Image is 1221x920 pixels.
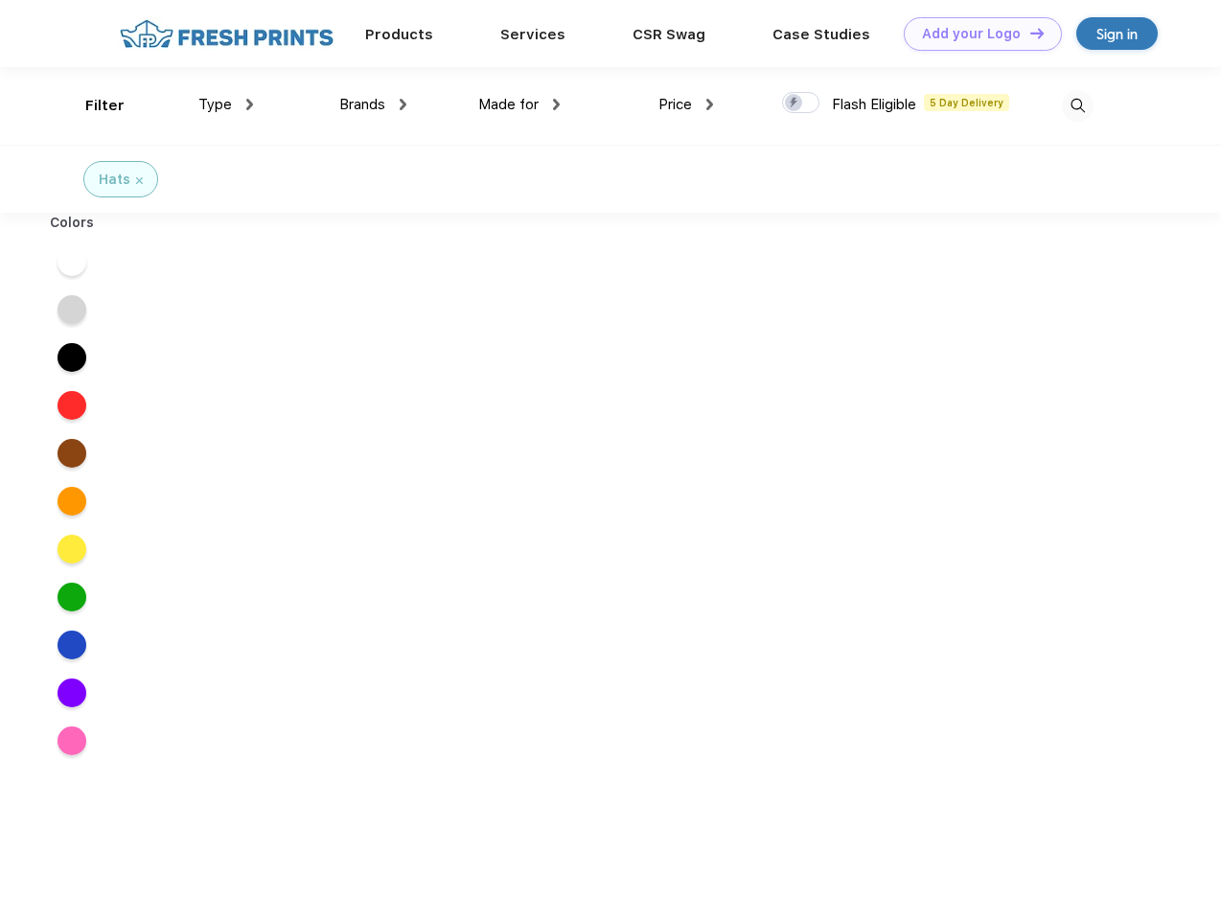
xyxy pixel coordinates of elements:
[85,95,125,117] div: Filter
[1096,23,1138,45] div: Sign in
[136,177,143,184] img: filter_cancel.svg
[339,96,385,113] span: Brands
[1062,90,1094,122] img: desktop_search.svg
[658,96,692,113] span: Price
[99,170,130,190] div: Hats
[365,26,433,43] a: Products
[1076,17,1158,50] a: Sign in
[553,99,560,110] img: dropdown.png
[924,94,1009,111] span: 5 Day Delivery
[114,17,339,51] img: fo%20logo%202.webp
[198,96,232,113] span: Type
[246,99,253,110] img: dropdown.png
[832,96,916,113] span: Flash Eligible
[1030,28,1044,38] img: DT
[922,26,1021,42] div: Add your Logo
[400,99,406,110] img: dropdown.png
[478,96,539,113] span: Made for
[35,213,109,233] div: Colors
[706,99,713,110] img: dropdown.png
